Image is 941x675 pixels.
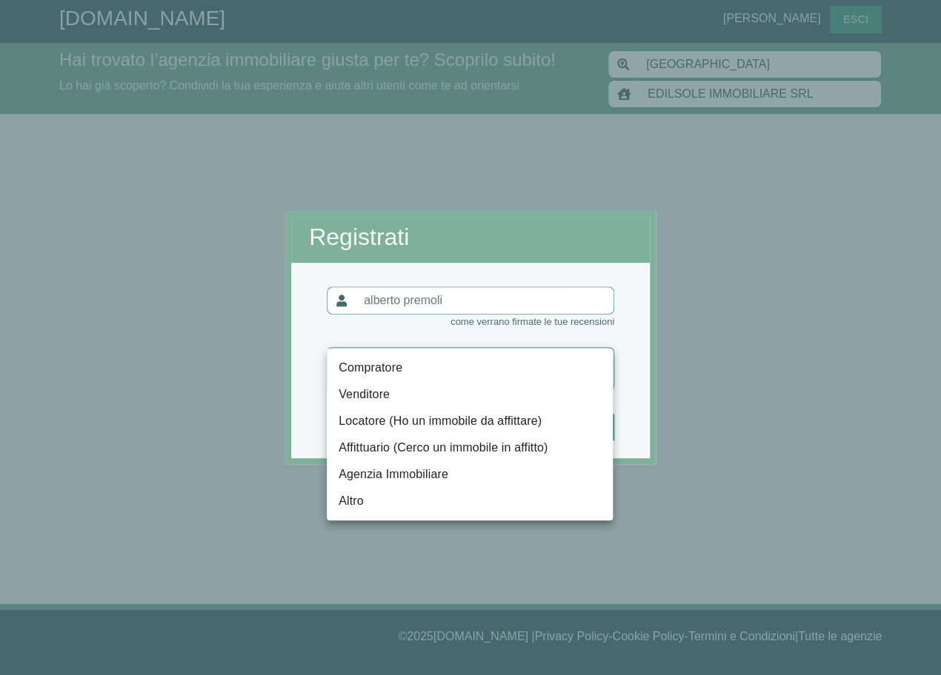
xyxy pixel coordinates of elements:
[327,355,613,381] li: Compratore
[327,461,613,488] li: Agenzia Immobiliare
[327,488,613,514] li: Altro
[327,434,613,461] li: Affittuario (Cerco un immobile in affitto)
[327,408,613,434] li: Locatore (Ho un immobile da affittare)
[327,381,613,408] li: Venditore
